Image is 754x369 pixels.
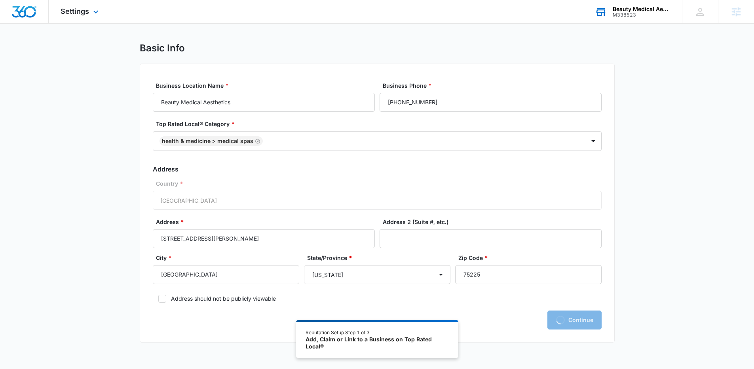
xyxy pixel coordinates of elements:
[306,336,448,350] div: Add, Claim or Link to a Business on Top Rated Local®
[156,218,378,226] label: Address
[61,7,89,15] span: Settings
[156,179,605,188] label: Country
[140,42,185,54] h1: Basic Info
[383,218,605,226] label: Address 2 (Suite #, etc.)
[153,164,602,174] h3: Address
[156,81,378,90] label: Business Location Name
[383,81,605,90] label: Business Phone
[613,12,670,18] div: account id
[458,254,605,262] label: Zip Code
[613,6,670,12] div: account name
[162,138,253,144] div: Health & Medicine > Medical Spas
[156,120,605,128] label: Top Rated Local® Category
[156,254,302,262] label: City
[153,294,602,303] label: Address should not be publicly viewable
[306,329,448,336] div: Reputation Setup Step 1 of 3
[307,254,454,262] label: State/Province
[253,138,260,144] div: Remove Health & Medicine > Medical Spas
